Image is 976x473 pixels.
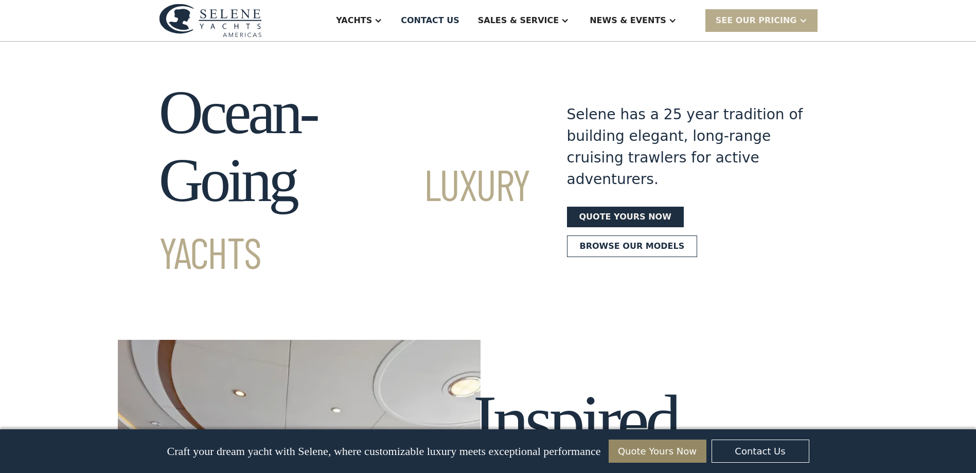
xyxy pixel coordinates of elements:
a: Contact Us [712,440,809,463]
p: Craft your dream yacht with Selene, where customizable luxury meets exceptional performance [167,445,600,458]
div: SEE Our Pricing [705,9,818,31]
a: Browse our models [567,235,698,257]
a: Quote Yours Now [609,440,706,463]
img: logo [159,4,262,37]
div: Contact US [401,14,459,27]
div: SEE Our Pricing [716,14,797,27]
h1: Ocean-Going [159,79,530,282]
div: News & EVENTS [590,14,666,27]
a: Quote yours now [567,207,684,227]
div: Sales & Service [478,14,559,27]
div: Selene has a 25 year tradition of building elegant, long-range cruising trawlers for active adven... [567,104,804,190]
div: Yachts [336,14,372,27]
span: Luxury Yachts [159,158,530,278]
